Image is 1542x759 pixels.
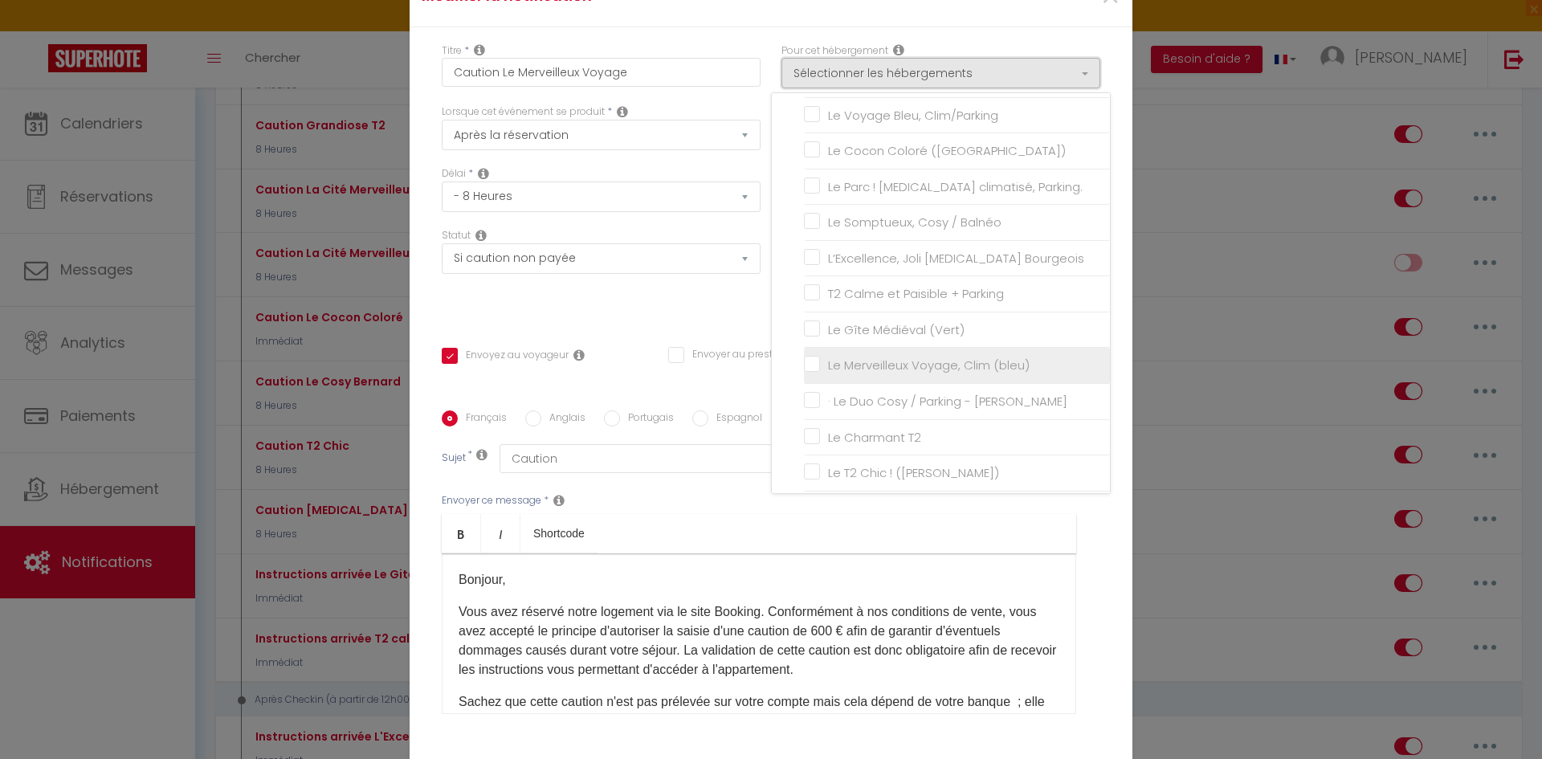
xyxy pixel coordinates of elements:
p: Vous avez réservé notre logement via le site Booking. Conformément à nos conditions de vente, vou... [459,602,1059,679]
label: Titre [442,43,462,59]
span: Le Voyage Bleu, Clim/Parking [828,107,998,124]
i: Envoyer au voyageur [573,349,585,361]
span: Le Gîte Médiéval (Vert) [828,321,965,338]
button: Sélectionner les hébergements [781,58,1100,88]
span: Le Charmant T2 [828,429,921,446]
i: Action Time [478,167,489,180]
a: Italic [481,514,520,553]
p: Bonjour, [459,570,1059,590]
label: Sujet [442,451,466,467]
label: Envoyer ce message [442,493,541,508]
a: Bold [442,514,481,553]
i: This Rental [893,43,904,56]
label: Français [458,410,507,428]
i: Message [553,494,565,507]
p: Sachez que cette caution n'est pas prélevée sur votre compte mais cela dépend de votre banque ; e... [459,692,1059,750]
i: Subject [476,448,487,461]
label: Espagnol [708,410,762,428]
a: Shortcode [520,514,598,553]
label: Lorsque cet événement se produit [442,104,605,120]
label: Statut [442,228,471,243]
i: Booking status [475,229,487,242]
i: Event Occur [617,105,628,118]
label: Délai [442,166,466,182]
label: Pour cet hébergement [781,43,888,59]
i: Title [474,43,485,56]
label: Anglais [541,410,585,428]
span: Le Parc ! [MEDICAL_DATA] climatisé, Parking. [828,178,1083,195]
span: L’Excellence, Joli [MEDICAL_DATA] Bourgeois [828,250,1084,267]
label: Portugais [620,410,674,428]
